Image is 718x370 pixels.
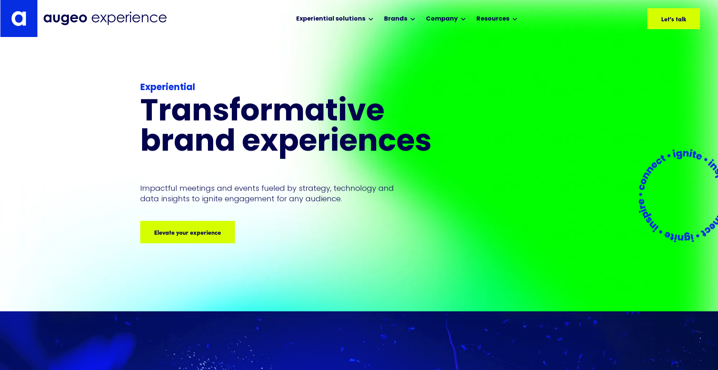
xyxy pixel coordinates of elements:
[140,98,463,158] h1: Transformative brand experiences
[140,81,463,95] div: Experiential
[140,183,398,204] p: Impactful meetings and events fueled by strategy, technology and data insights to ignite engageme...
[11,11,26,26] img: Augeo's "a" monogram decorative logo in white.
[140,221,235,243] a: Elevate your experience
[426,15,458,24] div: Company
[647,8,700,29] a: Let's talk
[476,15,509,24] div: Resources
[43,12,167,25] img: Augeo Experience business unit full logo in midnight blue.
[296,15,365,24] div: Experiential solutions
[384,15,407,24] div: Brands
